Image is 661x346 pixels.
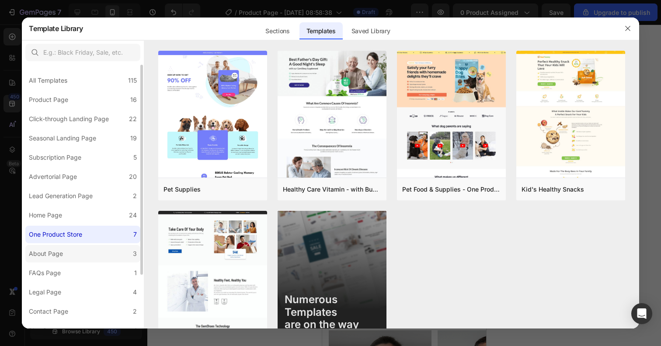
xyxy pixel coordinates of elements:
div: Legal Page [29,287,61,297]
div: About Page [29,248,63,259]
p: But I must explain to you how all this mistaken idea of denouncing pleasure and praising pain was... [7,216,157,264]
div: LEARN MORE [7,283,55,293]
div: Seasonal Landing Page [29,133,96,143]
h2: Lorem ipsum dolor sit amet consectetur [7,147,157,208]
div: 4 [133,287,137,297]
div: Click-through Landing Page [29,114,109,124]
div: Sections [258,22,296,40]
img: Bundler.png [17,52,28,63]
div: 1 [134,325,137,336]
div: 7 [133,229,137,240]
div: Blog Post [29,325,56,336]
button: LEARN MORE [7,283,66,293]
button: Bundler [10,47,63,68]
div: Kid's Healthy Snacks [522,184,584,195]
div: One Product Store [29,229,82,240]
input: E.g.: Black Friday, Sale, etc. [25,44,140,61]
p: Supplement Facts [8,21,60,29]
div: All Templates [29,75,67,86]
div: 20 [129,171,137,182]
div: Saved Library [344,22,397,40]
div: Healthy Care Vitamin - with Bundle Offer [283,184,381,195]
div: Home Page [29,210,62,220]
div: 115 [128,75,137,86]
h2: Template Library [29,17,83,40]
div: 2 [133,306,137,317]
div: 5 [133,152,137,163]
div: Pet Supplies [164,184,201,195]
div: Contact Page [29,306,68,317]
div: Pet Food & Supplies - One Product Store [402,184,501,195]
div: 24 [129,210,137,220]
div: 1 [134,268,137,278]
div: 3 [133,248,137,259]
div: Lead Generation Page [29,191,93,201]
div: Numerous Templates are on the way [285,294,379,331]
div: FAQs Page [29,268,61,278]
div: Bundler [35,52,56,62]
div: 16 [130,94,137,105]
div: Subscription Page [29,152,81,163]
div: Product Page [29,94,68,105]
div: 2 [133,191,137,201]
div: 22 [129,114,137,124]
div: Open Intercom Messenger [631,303,652,324]
div: Templates [299,22,343,40]
p: The standard Lorem [7,133,157,143]
div: 19 [130,133,137,143]
div: Advertorial Page [29,171,77,182]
